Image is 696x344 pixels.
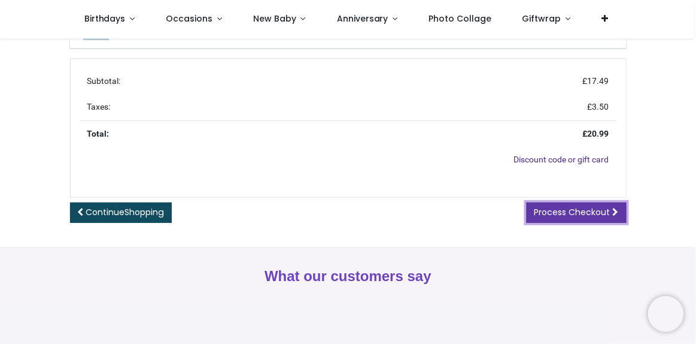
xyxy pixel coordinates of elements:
[534,206,610,218] span: Process Checkout
[592,102,609,111] span: 3.50
[166,13,212,25] span: Occasions
[514,155,609,164] a: Discount code or gift card
[86,206,164,218] span: Continue
[583,129,609,138] strong: £
[583,76,609,86] span: £
[80,68,370,95] td: Subtotal:
[125,206,164,218] span: Shopping
[337,13,388,25] span: Anniversary
[588,129,609,138] span: 20.99
[522,13,561,25] span: Giftwrap
[527,203,627,223] a: Process Checkout
[70,203,172,223] a: ContinueShopping
[84,13,126,25] span: Birthdays
[70,266,627,286] h2: What our customers say
[648,296,684,332] iframe: Brevo live chat
[429,13,492,25] span: Photo Collage
[253,13,296,25] span: New Baby
[588,102,609,111] span: £
[87,129,110,138] strong: Total:
[588,76,609,86] span: 17.49
[80,94,370,120] td: Taxes:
